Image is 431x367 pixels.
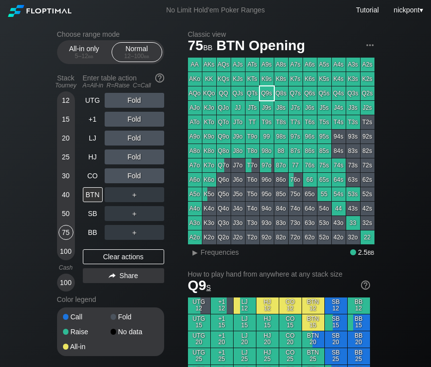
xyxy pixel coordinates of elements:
div: 73s [346,158,360,172]
span: bb [203,41,213,52]
div: 2.5 [350,248,374,256]
div: 84s [332,144,346,158]
div: 95s [317,130,331,144]
div: BB 20 [348,331,370,348]
div: Q9s [260,86,274,100]
div: 20 [59,131,73,146]
div: A5s [317,58,331,72]
div: 98o [260,144,274,158]
div: J9o [231,130,245,144]
div: K3s [346,72,360,86]
div: Fold [105,168,164,183]
div: Fold [105,149,164,164]
div: 44 [332,202,346,216]
div: 72o [289,230,303,244]
div: 92o [260,230,274,244]
div: A3o [188,216,202,230]
div: J3s [346,101,360,115]
div: 15 [59,112,73,127]
div: 43s [346,202,360,216]
div: A6o [188,173,202,187]
div: BTN 15 [302,314,324,331]
img: help.32db89a4.svg [360,280,371,291]
div: K9o [202,130,216,144]
div: 87o [274,158,288,172]
div: UTG 15 [188,314,210,331]
div: 74s [332,158,346,172]
div: T9s [260,115,274,129]
div: 82o [274,230,288,244]
div: BTN 20 [302,331,324,348]
div: QQ [217,86,231,100]
div: Raise [63,328,111,335]
div: K5o [202,187,216,201]
div: J8s [274,101,288,115]
div: 86o [274,173,288,187]
div: K4o [202,202,216,216]
div: Q4o [217,202,231,216]
div: K4s [332,72,346,86]
div: 100 [59,275,73,290]
div: Fold [105,112,164,127]
div: Enter table action [83,70,164,93]
div: ATs [246,58,259,72]
div: Q2s [361,86,374,100]
div: K9s [260,72,274,86]
div: T5s [317,115,331,129]
div: All-in only [62,43,107,62]
div: T9o [246,130,259,144]
span: s [206,281,211,292]
div: 87s [289,144,303,158]
div: SB [83,206,103,221]
div: Q5s [317,86,331,100]
div: T2o [246,230,259,244]
div: HJ [83,149,103,164]
div: 72s [361,158,374,172]
div: 42s [361,202,374,216]
div: A2o [188,230,202,244]
div: J2s [361,101,374,115]
div: Q2o [217,230,231,244]
div: JJ [231,101,245,115]
div: Color legend [57,292,164,307]
div: LJ 15 [234,314,256,331]
div: 97o [260,158,274,172]
span: bb [88,53,94,60]
div: 97s [289,130,303,144]
div: BTN 25 [302,348,324,365]
div: CO 12 [279,297,302,314]
div: J7s [289,101,303,115]
div: No Limit Hold’em Poker Ranges [151,6,280,16]
div: 83s [346,144,360,158]
img: help.32db89a4.svg [154,73,165,83]
div: Share [83,268,164,283]
div: J3o [231,216,245,230]
img: Floptimal logo [8,5,71,17]
div: +1 20 [211,331,233,348]
div: Stack [53,70,79,93]
div: UTG [83,93,103,108]
div: K8s [274,72,288,86]
div: Q3s [346,86,360,100]
div: LJ 25 [234,348,256,365]
span: Q9 [188,278,211,293]
div: 74o [289,202,303,216]
div: Q7o [217,158,231,172]
div: Cash [53,264,79,271]
div: +1 12 [211,297,233,314]
div: A2s [361,58,374,72]
div: AKo [188,72,202,86]
div: T3s [346,115,360,129]
div: +1 25 [211,348,233,365]
div: 86s [303,144,317,158]
div: 76o [289,173,303,187]
div: 25 [59,149,73,164]
div: KK [202,72,216,86]
div: 66 [303,173,317,187]
div: BTN [83,187,103,202]
div: AA [188,58,202,72]
div: Q9o [217,130,231,144]
div: 52s [361,187,374,201]
div: KJo [202,101,216,115]
div: 94o [260,202,274,216]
